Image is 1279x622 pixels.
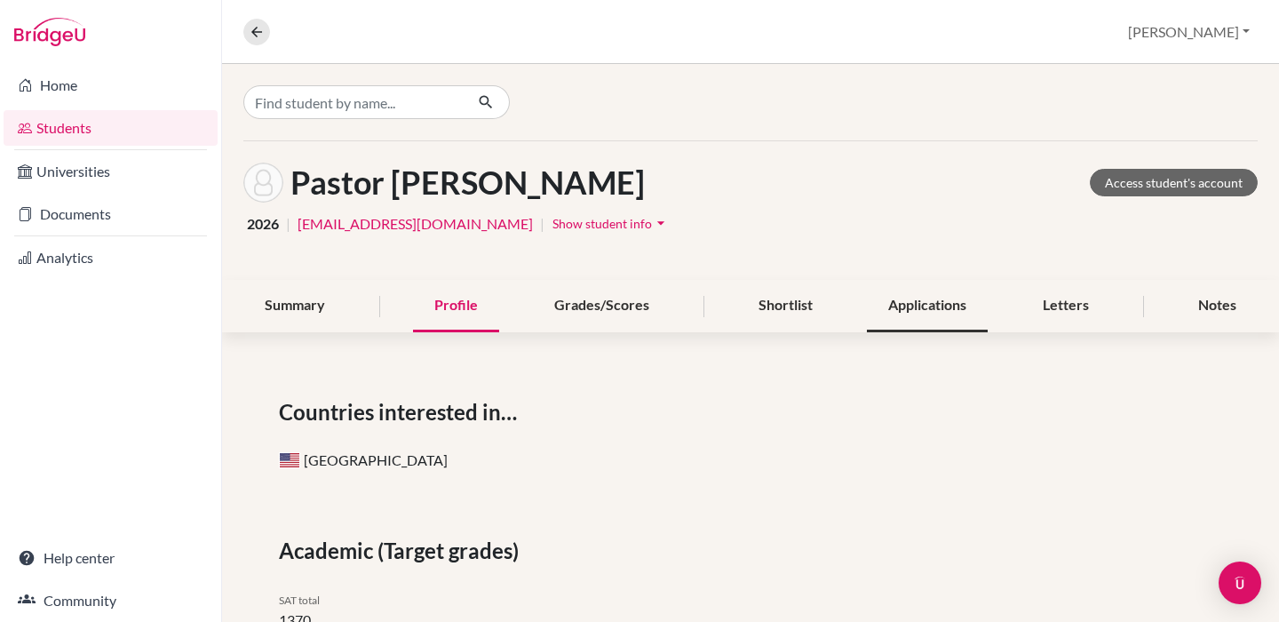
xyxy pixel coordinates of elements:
a: Community [4,583,218,618]
span: Academic (Target grades) [279,535,526,567]
div: Grades/Scores [533,280,671,332]
div: Profile [413,280,499,332]
a: Students [4,110,218,146]
h1: Pastor [PERSON_NAME] [290,163,645,202]
img: Sofia Angela Pastor Calderón's avatar [243,163,283,203]
span: 2026 [247,213,279,235]
a: Home [4,68,218,103]
span: | [286,213,290,235]
a: Documents [4,196,218,232]
span: [GEOGRAPHIC_DATA] [279,451,448,468]
div: Summary [243,280,346,332]
span: SAT total [279,594,320,607]
a: Analytics [4,240,218,275]
i: arrow_drop_down [652,214,670,232]
div: Letters [1021,280,1110,332]
span: Show student info [552,216,652,231]
button: [PERSON_NAME] [1120,15,1258,49]
a: Help center [4,540,218,576]
div: Shortlist [737,280,834,332]
button: Show student infoarrow_drop_down [552,210,671,237]
div: Open Intercom Messenger [1219,562,1261,604]
a: Access student's account [1090,169,1258,196]
div: Applications [867,280,988,332]
span: Countries interested in… [279,396,524,428]
div: Notes [1177,280,1258,332]
span: | [540,213,544,235]
span: United States of America [279,452,300,468]
input: Find student by name... [243,85,464,119]
img: Bridge-U [14,18,85,46]
a: [EMAIL_ADDRESS][DOMAIN_NAME] [298,213,533,235]
a: Universities [4,154,218,189]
